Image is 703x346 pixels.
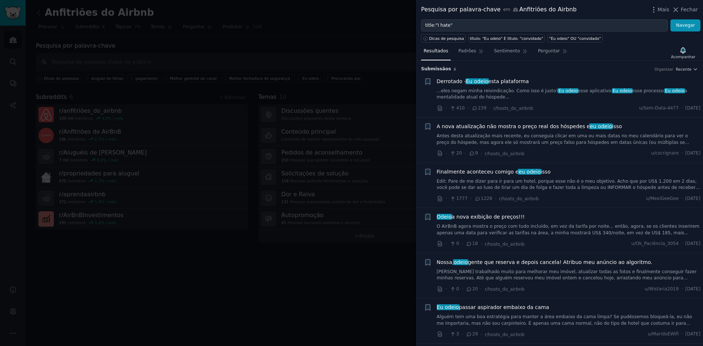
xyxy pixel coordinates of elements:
a: Odeioa nova exibição de preços!!! [437,213,525,221]
font: 18 [472,241,478,246]
font: · [480,150,482,156]
font: A nova atualização não mostra o preço real dos hóspedes e [437,123,590,129]
font: eu odeio [518,169,540,175]
font: [DATE] [685,331,700,336]
a: A nova atualização não mostra o preço real dos hóspedes eeu odeioisso [437,123,622,130]
font: r/hosts_do_airbnb [485,242,525,247]
font: u/cscrignaro [651,150,679,156]
a: O AirBnB agora mostra o preço com tudo incluído, em vez da tarifa por noite... então, agora, se o... [437,223,701,236]
font: Eu odeio [558,88,578,93]
font: Submissão [421,66,449,71]
a: Alguém tem uma boa estratégia para manter a área embaixo da cama limpa? Se pudéssemos bloqueá-la,... [437,314,701,327]
font: Antes desta atualização mais recente, eu conseguia clicar em uma ou mais datas no meu calendário ... [437,133,689,145]
font: · [446,196,447,201]
font: Nossa, [437,259,454,265]
font: · [462,331,463,337]
a: título: "Eu odeio" E título: "convidado" [468,34,545,42]
font: Resultados [424,48,448,53]
font: u/MaridoEWifi [648,331,678,336]
font: Perguntar [538,48,560,53]
font: [DATE] [685,105,700,111]
font: Mais [658,7,669,12]
font: u/MexiGeeGee [646,196,679,201]
button: Mais [650,6,669,14]
button: Fechar [672,6,698,14]
a: ...eles negam minha reivindicação. Como isso é justo?Eu odeioesse aplicativo.Eu odeioesse process... [437,88,701,101]
a: Edit: Pare de me dizer para ir para um hotel, porque esse não é o meu objetivo. Acho que por US$ ... [437,178,701,191]
font: isso [612,123,622,129]
font: r/hosts_do_airbnb [485,151,525,156]
a: Nossa,odeiogente que reserva e depois cancela! Atribuo meu anúncio ao algoritmo. [437,258,652,266]
font: Finalmente aconteceu comigo e [437,169,519,175]
font: · [681,105,683,111]
font: Dicas de pesquisa [429,36,464,41]
font: 20 [472,286,478,291]
font: Anfitriões do Airbnb [519,6,577,13]
font: esse processo. [632,88,665,93]
a: [PERSON_NAME] trabalhado muito para melhorar meu imóvel, atualizar todas as fotos e finalmente co... [437,269,701,282]
font: esta plataforma [488,78,529,84]
a: Finalmente aconteceu comigo eeu odeioisso [437,168,551,176]
font: [DATE] [685,150,700,156]
font: · [462,241,463,247]
font: · [480,241,482,247]
font: r/hosts_do_airbnb [485,332,525,337]
font: · [495,196,496,201]
a: Padrões [456,45,486,60]
font: Derrotado - [437,78,466,84]
font: · [681,286,683,291]
font: 0 [456,241,459,246]
a: Eu odeiopassar aspirador embaixo da cama [437,304,549,311]
font: r/hosts_do_airbnb [493,106,533,111]
font: u/Wistaria2019 [645,286,679,291]
a: Perguntar [535,45,570,60]
a: Resultados [421,45,451,60]
font: Edit: Pare de me dizer para ir para um hotel, porque esse não é o meu objetivo. Acho que por US$ ... [437,179,700,197]
font: · [446,105,447,111]
font: Pesquisa por palavra-chave [421,6,501,13]
font: 239 [478,105,486,111]
font: s [449,66,451,71]
font: 3 [456,331,459,336]
font: · [462,286,463,292]
font: Padrões [458,48,476,53]
font: Eu odeio [665,88,684,93]
font: a nova exibição de preços!!! [451,214,525,220]
font: Eu odeio [466,78,488,84]
button: Acompanhar [668,45,698,60]
font: · [480,331,482,337]
font: · [681,150,683,156]
font: passar aspirador embaixo da cama [459,304,549,310]
font: Recente [676,67,692,71]
font: · [681,241,683,246]
font: Sentimento [494,48,520,53]
font: Navegar [676,23,695,28]
button: Recente [676,67,698,72]
font: r/hosts_do_airbnb [485,287,525,292]
button: Dicas de pesquisa [421,34,466,42]
font: · [681,196,683,201]
font: · [465,150,466,156]
font: 6 [454,67,456,71]
font: 20 [456,150,462,156]
a: Derrotado -Eu odeioesta plataforma [437,78,529,85]
font: 29 [472,331,478,336]
font: · [467,105,469,111]
font: "Eu odeio" OU "convidado" [549,36,601,41]
font: 9 [475,150,478,156]
font: ...eles negam minha reivindicação. Como isso é justo? [437,88,559,93]
font: [PERSON_NAME] trabalhado muito para melhorar meu imóvel, atualizar todas as fotos e finalmente co... [437,269,697,287]
font: · [446,150,447,156]
font: 410 [456,105,465,111]
font: Eu odeio [437,304,459,310]
font: eu odeio [590,123,612,129]
font: gente que reserva e depois cancela! Atribuo meu anúncio ao algoritmo. [468,259,652,265]
font: · [446,241,447,247]
font: odeio [454,259,468,265]
a: "Eu odeio" OU "convidado" [547,34,603,42]
font: isso [541,169,551,175]
font: esse aplicativo. [578,88,613,93]
font: [DATE] [685,196,700,201]
font: Alguém tem uma boa estratégia para manter a área embaixo da cama limpa? Se pudéssemos bloqueá-la,... [437,314,692,326]
font: Odeio [437,214,452,220]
